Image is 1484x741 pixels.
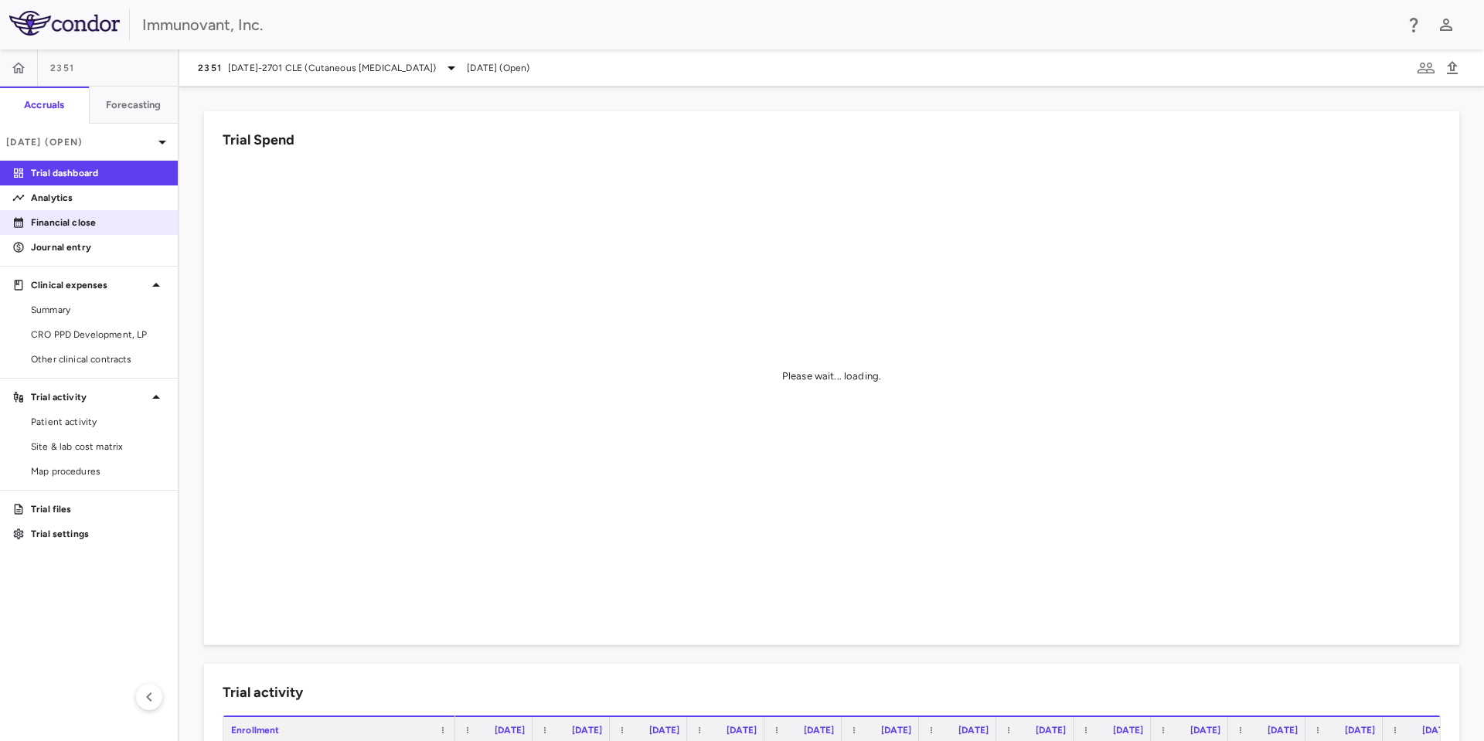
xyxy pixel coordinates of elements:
[31,390,147,404] p: Trial activity
[31,278,147,292] p: Clinical expenses
[231,725,280,736] span: Enrollment
[1190,725,1220,736] span: [DATE]
[649,725,679,736] span: [DATE]
[467,61,529,75] span: [DATE] (Open)
[6,135,153,149] p: [DATE] (Open)
[727,725,757,736] span: [DATE]
[1268,725,1298,736] span: [DATE]
[106,98,162,112] h6: Forecasting
[223,682,303,703] h6: Trial activity
[1422,725,1452,736] span: [DATE]
[198,62,222,74] span: 2351
[31,440,165,454] span: Site & lab cost matrix
[1036,725,1066,736] span: [DATE]
[958,725,989,736] span: [DATE]
[1113,725,1143,736] span: [DATE]
[31,166,165,180] p: Trial dashboard
[31,352,165,366] span: Other clinical contracts
[223,130,294,151] h6: Trial Spend
[782,369,881,383] div: Please wait... loading.
[31,191,165,205] p: Analytics
[31,415,165,429] span: Patient activity
[31,216,165,229] p: Financial close
[24,98,64,112] h6: Accruals
[50,62,74,74] span: 2351
[572,725,602,736] span: [DATE]
[31,303,165,317] span: Summary
[881,725,911,736] span: [DATE]
[804,725,834,736] span: [DATE]
[9,11,120,36] img: logo-full-SnFGN8VE.png
[1345,725,1375,736] span: [DATE]
[31,240,165,254] p: Journal entry
[31,464,165,478] span: Map procedures
[31,328,165,342] span: CRO PPD Development, LP
[31,527,165,541] p: Trial settings
[142,13,1394,36] div: Immunovant, Inc.
[31,502,165,516] p: Trial files
[495,725,525,736] span: [DATE]
[228,61,436,75] span: [DATE]-2701 CLE (Cutaneous [MEDICAL_DATA])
